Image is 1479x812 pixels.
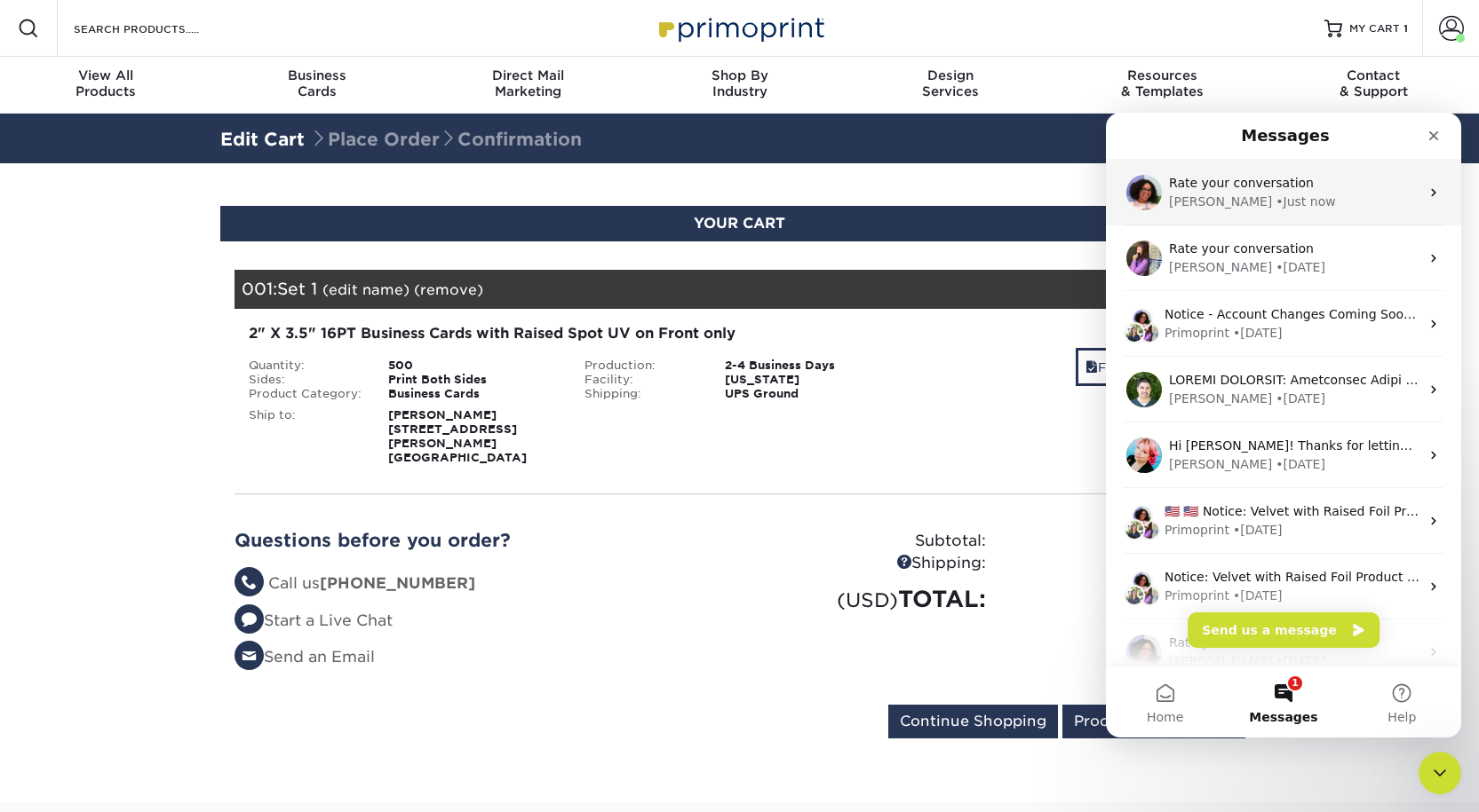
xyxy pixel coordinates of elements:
[59,474,123,493] div: Primoprint
[1268,67,1479,83] span: Contact
[388,408,527,464] strong: [PERSON_NAME] [STREET_ADDRESS][PERSON_NAME] [GEOGRAPHIC_DATA]
[20,522,56,557] img: Profile image for Avery
[235,572,727,595] li: Call us
[1268,57,1479,114] a: Contact& Support
[118,554,236,625] button: Messages
[571,373,712,387] div: Facility:
[999,552,1259,575] div: $8.96
[320,574,475,592] strong: [PHONE_NUMBER]
[235,648,375,666] a: Send an Email
[211,67,423,83] span: Business
[571,387,712,401] div: Shipping:
[18,472,39,493] img: Irene avatar
[310,129,582,150] span: Place Order Confirmation
[1077,276,1232,303] div: $192.00
[170,343,219,361] div: • [DATE]
[712,359,908,373] div: 2-4 Business Days
[999,582,1259,616] div: $200.96
[235,270,1077,309] div: 001:
[740,552,999,575] div: Shipping:
[211,67,423,99] div: Cards
[1056,67,1268,83] span: Resources
[63,343,166,361] div: [PERSON_NAME]
[235,408,376,465] div: Ship to:
[235,611,393,629] a: Start a Live Chat
[1056,67,1268,99] div: & Templates
[211,57,423,114] a: BusinessCards
[634,67,846,99] div: Industry
[845,67,1056,83] span: Design
[423,67,634,99] div: Marketing
[423,57,634,114] a: Direct MailMarketing
[63,326,1077,340] span: Hi [PERSON_NAME]! Thanks for letting us know! Our processing team will review your order and reac...
[277,279,317,298] span: Set 1
[712,387,908,401] div: UPS Ground
[375,387,571,401] div: Business Cards
[845,57,1056,114] a: DesignServices
[1268,67,1479,99] div: & Support
[282,598,310,611] span: Help
[1076,348,1137,386] a: Files
[571,359,712,373] div: Production:
[651,9,829,47] img: Primoprint
[999,530,1259,553] div: $192.00
[1062,705,1245,738] input: Proceed to Checkout
[235,387,376,401] div: Product Category:
[1419,752,1461,794] iframe: Intercom live chat
[127,408,177,427] div: • [DATE]
[1056,57,1268,114] a: Resources& Templates
[235,530,727,551] h2: Questions before you order?
[375,373,571,387] div: Print Both Sides
[921,323,1231,341] div: Shipping:
[237,554,355,625] button: Help
[127,474,177,493] div: • [DATE]
[694,215,785,232] span: YOUR CART
[423,67,634,83] span: Direct Mail
[82,500,274,535] button: Send us a message
[249,323,895,344] div: 2" X 3.5" 16PT Business Cards with Raised Spot UV on Front only
[375,359,571,373] div: 500
[26,392,47,414] img: Avery avatar
[143,598,211,611] span: Messages
[41,598,77,611] span: Home
[414,281,483,298] a: (remove)
[72,18,245,39] input: SEARCH PRODUCTS.....
[322,281,410,298] a: (edit name)
[18,406,39,428] img: Irene avatar
[1085,360,1098,374] span: files
[33,472,54,493] img: Erica avatar
[888,705,1058,738] input: Continue Shopping
[170,540,219,558] div: • [DATE]
[634,67,846,83] span: Shop By
[26,458,47,479] img: Avery avatar
[1403,22,1408,35] span: 1
[740,530,999,553] div: Subtotal:
[63,540,166,558] div: [PERSON_NAME]
[220,129,305,150] a: Edit Cart
[235,373,376,387] div: Sides:
[59,408,123,427] div: Primoprint
[634,57,846,114] a: Shop ByIndustry
[1349,21,1400,36] span: MY CART
[1106,113,1461,737] iframe: Intercom live chat
[845,67,1056,99] div: Services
